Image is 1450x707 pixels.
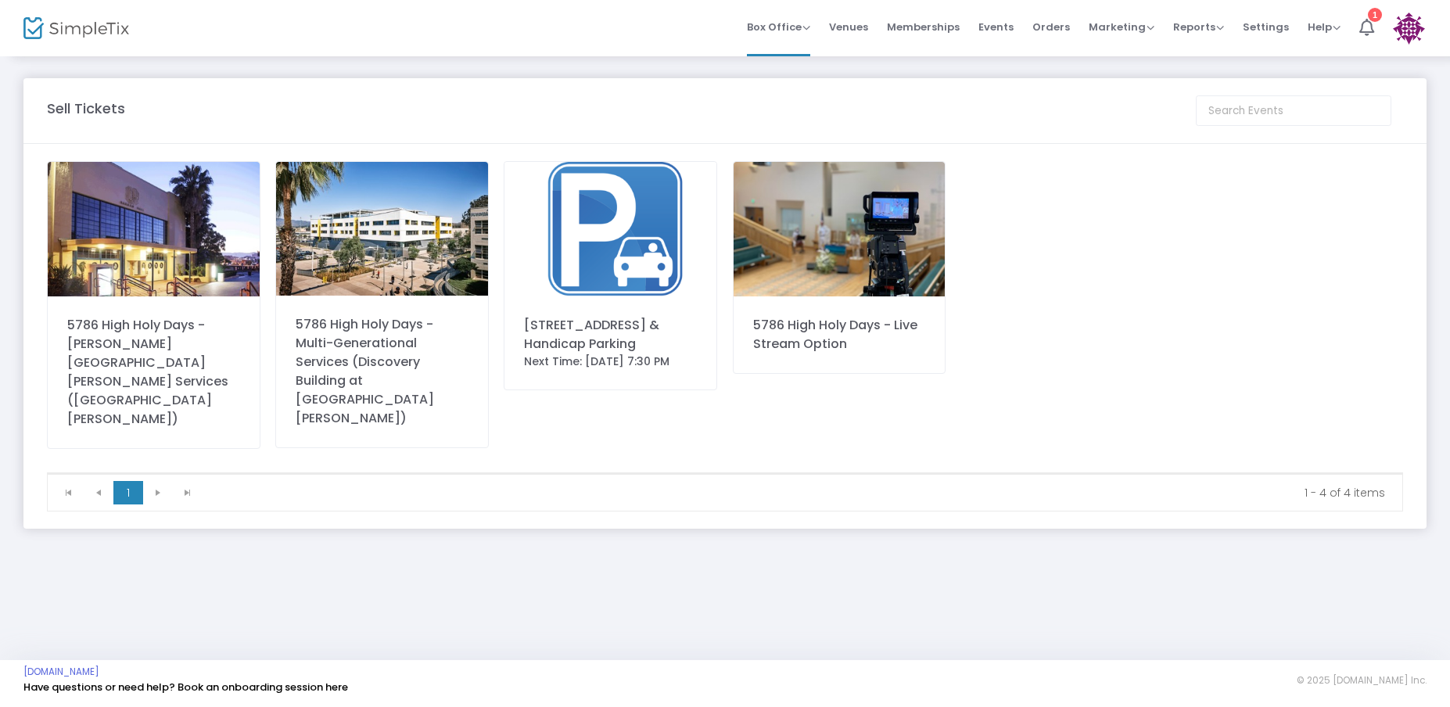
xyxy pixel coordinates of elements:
a: Have questions or need help? Book an onboarding session here [23,680,348,694]
div: [STREET_ADDRESS] & Handicap Parking [524,316,697,353]
span: Box Office [747,20,810,34]
span: Venues [829,7,868,47]
div: 5786 High Holy Days - Live Stream Option [753,316,926,353]
img: 638910584985590434638576272352431980HHDParkingImage.png [504,162,716,296]
span: Marketing [1089,20,1154,34]
span: Help [1308,20,1341,34]
span: Page 1 [113,481,143,504]
span: Settings [1243,7,1289,47]
a: [DOMAIN_NAME] [23,666,99,678]
img: SaMoHighDiscoveryBuilding.jpg [276,162,488,296]
span: © 2025 [DOMAIN_NAME] Inc. [1297,674,1427,687]
img: 638576232061168971638242796451800326637953335197422082BarnumHallDuskOutside.jpeg [48,162,260,296]
div: Next Time: [DATE] 7:30 PM [524,353,697,370]
div: 5786 High Holy Days - [PERSON_NAME][GEOGRAPHIC_DATA][PERSON_NAME] Services ([GEOGRAPHIC_DATA][PER... [67,316,240,429]
span: Events [978,7,1014,47]
span: Reports [1173,20,1224,34]
div: Data table [48,473,1402,474]
div: 1 [1368,8,1382,22]
span: Orders [1032,7,1070,47]
span: Memberships [887,7,960,47]
input: Search Events [1196,95,1391,126]
div: 5786 High Holy Days - Multi-Generational Services (Discovery Building at [GEOGRAPHIC_DATA][PERSON... [296,315,468,428]
img: 638576269594860971638261109720977930637953388428885090KILivestreamHHDImage.jpg [734,162,946,296]
kendo-pager-info: 1 - 4 of 4 items [214,485,1385,501]
m-panel-title: Sell Tickets [47,98,125,119]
